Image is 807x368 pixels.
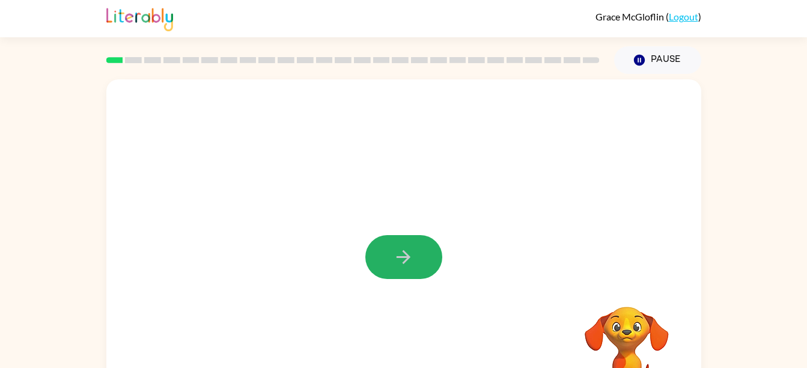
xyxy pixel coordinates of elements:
[595,11,666,22] span: Grace McGloflin
[106,5,173,31] img: Literably
[595,11,701,22] div: ( )
[669,11,698,22] a: Logout
[614,46,701,74] button: Pause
